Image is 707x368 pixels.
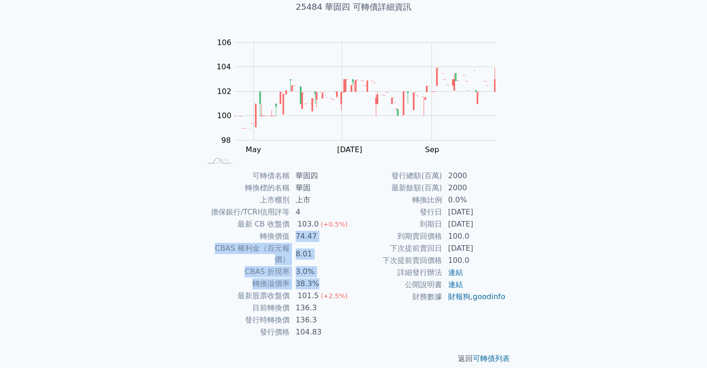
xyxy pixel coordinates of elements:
div: 103.0 [296,219,321,230]
iframe: Chat Widget [661,323,707,368]
a: 連結 [448,268,463,277]
td: , [443,291,506,303]
td: 8.01 [290,242,354,266]
a: 連結 [448,280,463,289]
td: 4 [290,206,354,218]
h1: 25484 華固四 可轉債詳細資訊 [190,0,517,13]
td: 公開說明書 [354,279,443,291]
td: 100.0 [443,254,506,267]
td: 74.47 [290,230,354,242]
td: 詳細發行辦法 [354,267,443,279]
td: 100.0 [443,230,506,242]
td: 發行時轉換價 [201,314,290,326]
td: 104.83 [290,326,354,338]
a: 財報狗 [448,292,470,301]
td: 最新股票收盤價 [201,290,290,302]
td: 最新 CB 收盤價 [201,218,290,230]
td: 轉換標的名稱 [201,182,290,194]
td: 可轉債名稱 [201,170,290,182]
a: 可轉債列表 [473,354,510,363]
td: 38.3% [290,278,354,290]
tspan: 98 [221,136,231,145]
td: 華固 [290,182,354,194]
td: CBAS 折現率 [201,266,290,278]
td: 發行日 [354,206,443,218]
td: 轉換比例 [354,194,443,206]
td: 0.0% [443,194,506,206]
td: 最新餘額(百萬) [354,182,443,194]
td: 到期日 [354,218,443,230]
tspan: 102 [217,87,231,96]
td: 3.0% [290,266,354,278]
tspan: Sep [425,145,439,154]
td: [DATE] [443,206,506,218]
td: 財務數據 [354,291,443,303]
td: 到期賣回價格 [354,230,443,242]
p: 返回 [190,353,517,364]
div: 101.5 [296,290,321,301]
td: CBAS 權利金（百元報價） [201,242,290,266]
td: [DATE] [443,242,506,254]
tspan: May [245,145,261,154]
td: 上市櫃別 [201,194,290,206]
td: 發行價格 [201,326,290,338]
td: 136.3 [290,314,354,326]
tspan: 106 [217,38,231,47]
tspan: 100 [217,111,231,120]
tspan: 104 [217,62,231,71]
td: [DATE] [443,218,506,230]
span: (+0.5%) [321,221,348,228]
td: 轉換溢價率 [201,278,290,290]
td: 136.3 [290,302,354,314]
td: 2000 [443,182,506,194]
td: 下次提前賣回價格 [354,254,443,267]
td: 轉換價值 [201,230,290,242]
td: 華固四 [290,170,354,182]
span: (+2.5%) [321,292,348,300]
tspan: [DATE] [337,145,362,154]
td: 2000 [443,170,506,182]
div: 聊天小工具 [661,323,707,368]
td: 擔保銀行/TCRI信用評等 [201,206,290,218]
td: 目前轉換價 [201,302,290,314]
td: 下次提前賣回日 [354,242,443,254]
a: goodinfo [473,292,505,301]
td: 發行總額(百萬) [354,170,443,182]
td: 上市 [290,194,354,206]
g: Chart [211,38,509,154]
